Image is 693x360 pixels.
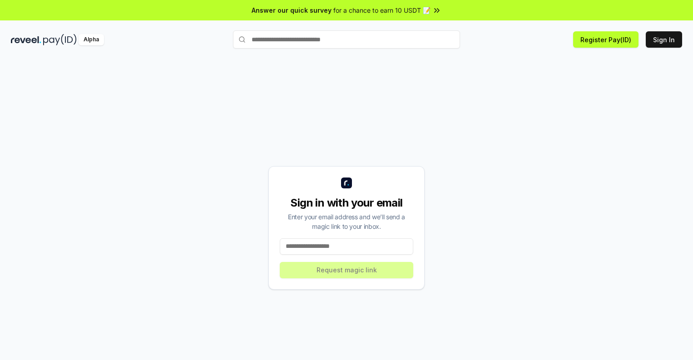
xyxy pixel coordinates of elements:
img: logo_small [341,178,352,188]
span: Answer our quick survey [252,5,332,15]
span: for a chance to earn 10 USDT 📝 [333,5,431,15]
img: reveel_dark [11,34,41,45]
div: Enter your email address and we’ll send a magic link to your inbox. [280,212,413,231]
img: pay_id [43,34,77,45]
button: Sign In [646,31,682,48]
div: Alpha [79,34,104,45]
button: Register Pay(ID) [573,31,639,48]
div: Sign in with your email [280,196,413,210]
